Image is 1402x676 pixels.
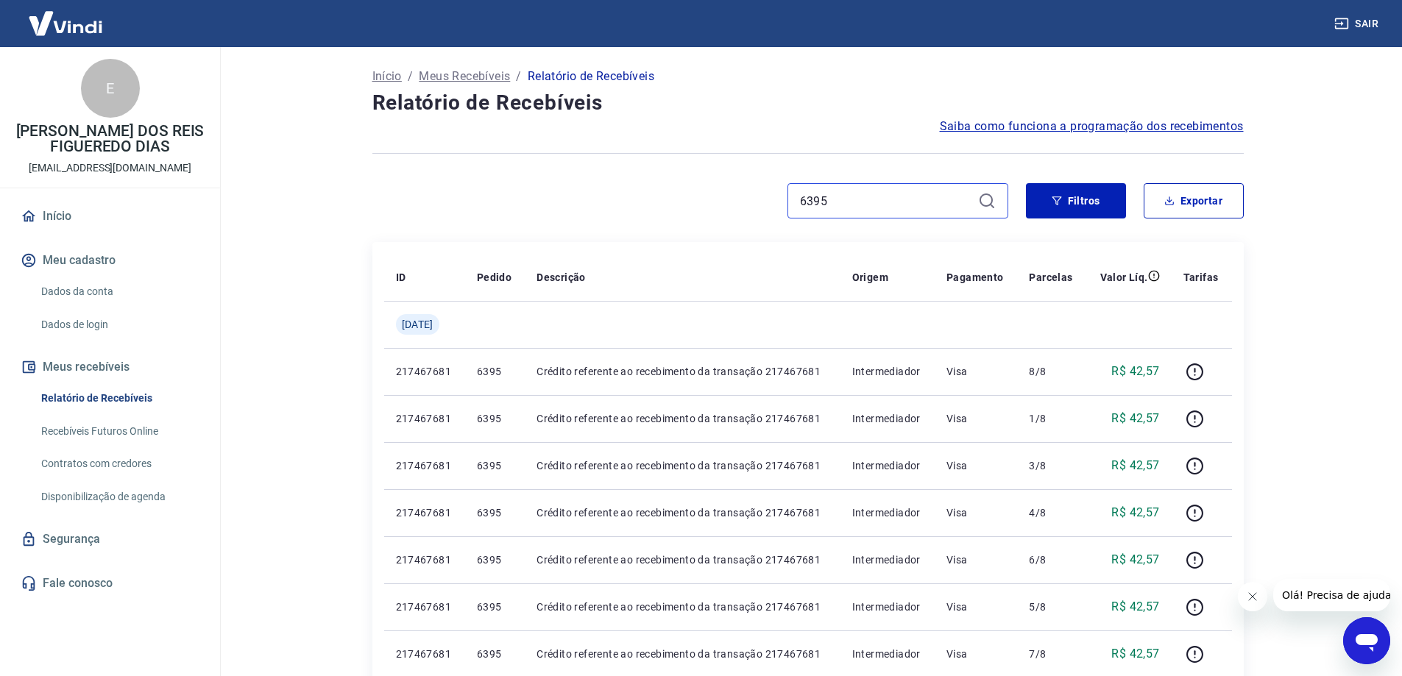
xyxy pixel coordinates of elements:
p: Crédito referente ao recebimento da transação 217467681 [537,364,828,379]
p: 6/8 [1029,552,1074,567]
p: Intermediador [852,364,923,379]
p: 7/8 [1029,647,1074,661]
a: Recebíveis Futuros Online [35,416,202,446]
p: R$ 42,57 [1111,504,1159,522]
p: 217467681 [396,599,453,614]
a: Dados da conta [35,277,202,307]
p: 217467681 [396,458,453,473]
p: Visa [946,364,1005,379]
p: 1/8 [1029,411,1074,426]
span: [DATE] [402,317,433,332]
p: 8/8 [1029,364,1074,379]
button: Exportar [1144,183,1244,218]
iframe: Mensagem da empresa [1273,579,1390,611]
p: 217467681 [396,647,453,661]
div: E [81,59,140,118]
p: 4/8 [1029,505,1074,520]
p: Intermediador [852,552,923,567]
p: Pedido [477,270,511,285]
p: 217467681 [396,411,453,426]
a: Início [372,68,402,85]
p: 6395 [477,411,513,426]
p: Relatório de Recebíveis [528,68,654,85]
p: Crédito referente ao recebimento da transação 217467681 [537,552,828,567]
p: 3/8 [1029,458,1074,473]
a: Início [18,200,202,232]
p: Intermediador [852,599,923,614]
p: Parcelas [1029,270,1072,285]
p: R$ 42,57 [1111,598,1159,616]
p: 6395 [477,647,513,661]
p: Visa [946,552,1005,567]
p: Intermediador [852,647,923,661]
p: Visa [946,599,1005,614]
p: 6395 [477,505,513,520]
p: / [516,68,521,85]
p: 6395 [477,599,513,614]
p: [PERSON_NAME] DOS REIS FIGUEREDO DIAS [12,124,208,154]
input: Busque pelo número do pedido [800,190,972,212]
button: Sair [1331,10,1384,38]
a: Dados de login [35,310,202,340]
a: Fale conosco [18,567,202,599]
p: 217467681 [396,552,453,567]
p: Tarifas [1183,270,1219,285]
p: 217467681 [396,505,453,520]
p: Crédito referente ao recebimento da transação 217467681 [537,411,828,426]
a: Meus Recebíveis [419,68,510,85]
p: Crédito referente ao recebimento da transação 217467681 [537,599,828,614]
img: Vindi [18,1,113,46]
p: 6395 [477,364,513,379]
p: Visa [946,647,1005,661]
p: Valor Líq. [1100,270,1148,285]
p: Pagamento [946,270,1004,285]
p: 6395 [477,552,513,567]
p: ID [396,270,406,285]
p: [EMAIL_ADDRESS][DOMAIN_NAME] [29,160,191,176]
p: / [408,68,413,85]
p: Visa [946,411,1005,426]
p: 6395 [477,458,513,473]
p: Intermediador [852,458,923,473]
p: 5/8 [1029,599,1074,614]
p: 217467681 [396,364,453,379]
p: R$ 42,57 [1111,363,1159,380]
iframe: Fechar mensagem [1238,582,1267,611]
iframe: Botão para abrir a janela de mensagens [1343,617,1390,664]
h4: Relatório de Recebíveis [372,88,1244,118]
button: Meus recebíveis [18,351,202,383]
p: Visa [946,458,1005,473]
a: Relatório de Recebíveis [35,383,202,413]
p: Crédito referente ao recebimento da transação 217467681 [537,505,828,520]
p: Crédito referente ao recebimento da transação 217467681 [537,647,828,661]
button: Meu cadastro [18,244,202,277]
a: Saiba como funciona a programação dos recebimentos [940,118,1244,135]
a: Segurança [18,523,202,555]
button: Filtros [1026,183,1126,218]
p: Visa [946,505,1005,520]
p: R$ 42,57 [1111,457,1159,474]
p: Intermediador [852,505,923,520]
p: Intermediador [852,411,923,426]
span: Olá! Precisa de ajuda? [9,10,124,22]
a: Contratos com credores [35,449,202,479]
p: R$ 42,57 [1111,645,1159,663]
p: Crédito referente ao recebimento da transação 217467681 [537,458,828,473]
p: Descrição [537,270,586,285]
p: R$ 42,57 [1111,551,1159,569]
p: R$ 42,57 [1111,410,1159,427]
a: Disponibilização de agenda [35,482,202,512]
p: Origem [852,270,888,285]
